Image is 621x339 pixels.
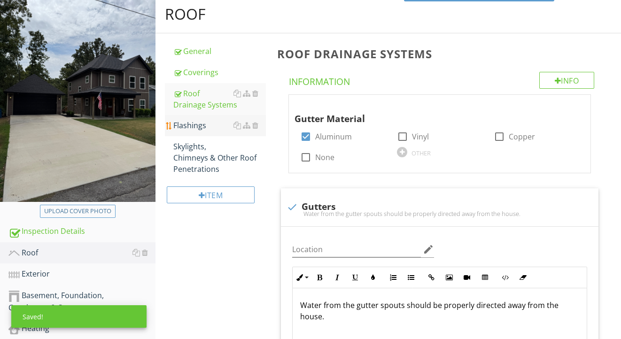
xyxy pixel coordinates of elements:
button: Insert Image (⌘P) [440,269,458,286]
label: Vinyl [412,132,429,141]
input: Location [292,242,421,257]
h4: Information [289,72,594,88]
div: Exterior [8,268,155,280]
div: Heating [8,323,155,335]
button: Clear Formatting [514,269,532,286]
div: Info [539,72,595,89]
div: Item [167,186,255,203]
div: Gutter Material [295,99,570,126]
div: Upload cover photo [44,207,111,216]
div: Inspection Details [8,225,155,238]
div: Saved! [11,305,147,328]
button: Underline (⌘U) [346,269,364,286]
button: Colors [364,269,382,286]
label: Aluminum [315,132,352,141]
div: Roof [165,5,206,23]
button: Unordered List [402,269,420,286]
i: edit [423,244,434,255]
button: Code View [496,269,514,286]
div: General [173,46,266,57]
button: Insert Link (⌘K) [422,269,440,286]
div: Water from the gutter spouts should be properly directed away from the house. [287,210,593,217]
button: Insert Table [476,269,494,286]
button: Bold (⌘B) [310,269,328,286]
button: Inline Style [293,269,310,286]
p: Water from the gutter spouts should be properly directed away from the house. [300,300,579,322]
button: Ordered List [384,269,402,286]
button: Upload cover photo [40,205,116,218]
button: Insert Video [458,269,476,286]
div: Roof [8,247,155,259]
div: OTHER [411,149,431,157]
button: Italic (⌘I) [328,269,346,286]
label: None [315,153,334,162]
div: Skylights, Chimneys & Other Roof Penetrations [173,141,266,175]
label: Copper [509,132,535,141]
h3: Roof Drainage Systems [277,47,606,60]
div: Flashings [173,120,266,131]
div: Roof Drainage Systems [173,88,266,110]
div: Basement, Foundation, Crawlspace & Structure [8,290,155,313]
div: Coverings [173,67,266,78]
